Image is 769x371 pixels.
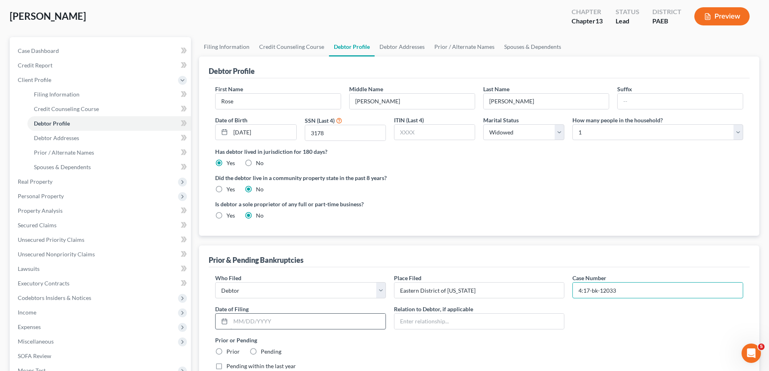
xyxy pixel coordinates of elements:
[215,275,241,281] span: Who Filed
[34,120,70,127] span: Debtor Profile
[694,7,750,25] button: Preview
[742,344,761,363] iframe: Intercom live chat
[226,362,296,370] label: Pending within the last year
[11,233,191,247] a: Unsecured Priority Claims
[215,116,247,124] label: Date of Birth
[758,344,765,350] span: 5
[18,62,52,69] span: Credit Report
[484,94,609,109] input: --
[499,37,566,57] a: Spouses & Dependents
[350,94,475,109] input: M.I
[226,159,235,167] label: Yes
[256,212,264,220] label: No
[18,207,63,214] span: Property Analysis
[18,178,52,185] span: Real Property
[216,94,341,109] input: --
[209,255,304,265] div: Prior & Pending Bankruptcies
[394,283,564,298] input: Enter place filed...
[18,280,69,287] span: Executory Contracts
[18,76,51,83] span: Client Profile
[27,145,191,160] a: Prior / Alternate Names
[394,275,421,281] span: Place Filed
[34,134,79,141] span: Debtor Addresses
[215,200,475,208] label: Is debtor a sole proprietor of any full or part-time business?
[18,352,51,359] span: SOFA Review
[226,212,235,220] label: Yes
[18,309,36,316] span: Income
[595,17,603,25] span: 13
[34,149,94,156] span: Prior / Alternate Names
[226,185,235,193] label: Yes
[10,10,86,22] span: [PERSON_NAME]
[254,37,329,57] a: Credit Counseling Course
[573,283,743,298] input: #
[27,87,191,102] a: Filing Information
[34,91,80,98] span: Filing Information
[27,131,191,145] a: Debtor Addresses
[215,147,743,156] label: Has debtor lived in jurisdiction for 180 days?
[618,94,743,109] input: --
[394,125,475,140] input: XXXX
[572,17,603,26] div: Chapter
[18,294,91,301] span: Codebtors Insiders & Notices
[209,66,255,76] div: Debtor Profile
[305,116,335,125] label: SSN (Last 4)
[375,37,430,57] a: Debtor Addresses
[215,85,243,93] label: First Name
[652,17,681,26] div: PAEB
[430,37,499,57] a: Prior / Alternate Names
[652,7,681,17] div: District
[394,116,424,124] label: ITIN (Last 4)
[11,44,191,58] a: Case Dashboard
[230,314,386,329] input: MM/DD/YYYY
[483,85,509,93] label: Last Name
[617,85,632,93] label: Suffix
[199,37,254,57] a: Filing Information
[616,7,639,17] div: Status
[18,193,64,199] span: Personal Property
[18,323,41,330] span: Expenses
[27,116,191,131] a: Debtor Profile
[34,163,91,170] span: Spouses & Dependents
[11,203,191,218] a: Property Analysis
[215,336,743,344] label: Prior or Pending
[230,125,296,140] input: MM/DD/YYYY
[18,265,40,272] span: Lawsuits
[18,222,57,228] span: Secured Claims
[11,58,191,73] a: Credit Report
[18,47,59,54] span: Case Dashboard
[616,17,639,26] div: Lead
[215,306,249,312] span: Date of Filing
[256,185,264,193] label: No
[18,251,95,258] span: Unsecured Nonpriority Claims
[572,7,603,17] div: Chapter
[27,160,191,174] a: Spouses & Dependents
[329,37,375,57] a: Debtor Profile
[18,236,84,243] span: Unsecured Priority Claims
[11,262,191,276] a: Lawsuits
[394,305,473,313] label: Relation to Debtor, if applicable
[11,247,191,262] a: Unsecured Nonpriority Claims
[18,338,54,345] span: Miscellaneous
[27,102,191,116] a: Credit Counseling Course
[256,159,264,167] label: No
[34,105,99,112] span: Credit Counseling Course
[394,314,564,329] input: Enter relationship...
[11,276,191,291] a: Executory Contracts
[572,116,663,124] label: How many people in the household?
[305,125,386,140] input: XXXX
[11,218,191,233] a: Secured Claims
[261,348,281,356] label: Pending
[572,274,606,282] label: Case Number
[483,116,519,124] label: Marital Status
[215,174,743,182] label: Did the debtor live in a community property state in the past 8 years?
[349,85,383,93] label: Middle Name
[226,348,240,356] label: Prior
[11,349,191,363] a: SOFA Review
